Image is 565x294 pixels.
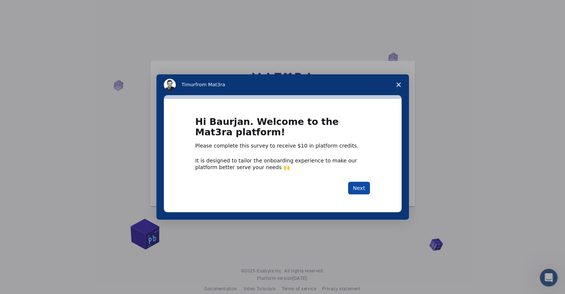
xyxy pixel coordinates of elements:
[195,82,225,87] span: from Mat3ra
[348,182,370,194] button: Next
[164,79,176,91] img: Profile image for Timur
[182,82,195,87] span: Timur
[15,5,42,12] span: Support
[195,157,370,171] div: It is designed to tailor the onboarding experience to make our platform better serve your needs 🙌
[195,142,370,150] div: Please complete this survey to receive $10 in platform credits.
[195,117,370,142] h1: Hi Baurjan. Welcome to the Mat3ra platform!
[388,74,409,95] span: Close survey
